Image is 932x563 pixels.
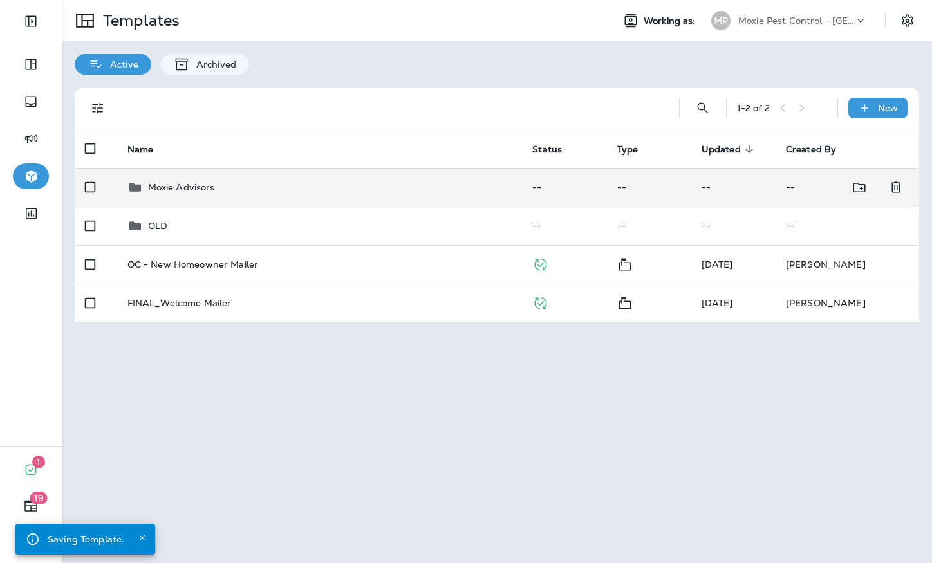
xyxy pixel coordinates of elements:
[690,95,716,121] button: Search Templates
[776,245,919,284] td: [PERSON_NAME]
[127,144,154,155] span: Name
[522,168,606,207] td: --
[532,257,548,269] span: Published
[532,296,548,308] span: Published
[617,257,633,269] span: Mailer
[135,530,150,546] button: Close
[691,207,776,245] td: --
[607,168,691,207] td: --
[532,143,579,155] span: Status
[896,9,919,32] button: Settings
[148,221,167,231] p: OLD
[702,144,741,155] span: Updated
[776,284,919,322] td: [PERSON_NAME]
[30,492,48,504] span: 19
[127,143,171,155] span: Name
[878,103,898,113] p: New
[532,144,562,155] span: Status
[32,456,45,468] span: 1
[702,297,733,309] span: J-P Scoville
[127,259,259,270] p: OC - New Homeowner Mailer
[737,103,770,113] div: 1 - 2 of 2
[738,15,854,26] p: Moxie Pest Control - [GEOGRAPHIC_DATA]
[13,493,49,519] button: 19
[786,143,853,155] span: Created By
[104,59,138,69] p: Active
[617,296,633,308] span: Mailer
[702,259,733,270] span: Jason Munk
[776,168,877,207] td: --
[702,143,758,155] span: Updated
[617,144,638,155] span: Type
[691,168,776,207] td: --
[711,11,731,30] div: MP
[883,174,909,201] button: Delete
[190,59,236,69] p: Archived
[644,15,698,26] span: Working as:
[607,207,691,245] td: --
[786,144,836,155] span: Created By
[127,298,232,308] p: FINAL_Welcome Mailer
[85,95,111,121] button: Filters
[13,8,49,34] button: Expand Sidebar
[13,457,49,483] button: 1
[522,207,606,245] td: --
[148,182,215,192] p: Moxie Advisors
[48,528,124,551] div: Saving Template.
[98,11,180,30] p: Templates
[617,143,655,155] span: Type
[776,207,919,245] td: --
[846,174,873,201] button: Move to folder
